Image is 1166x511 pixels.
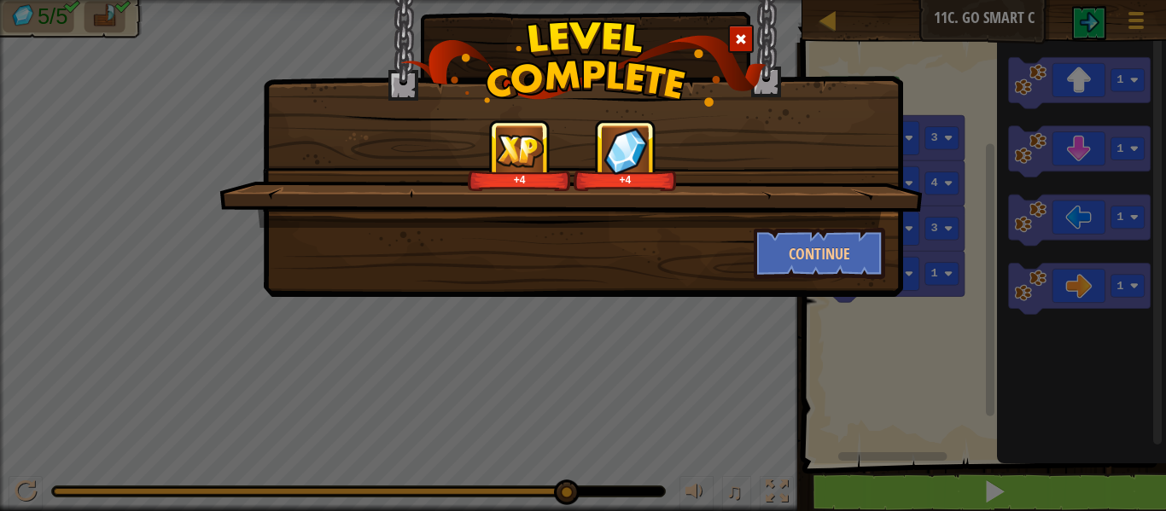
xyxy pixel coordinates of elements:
img: reward_icon_gems.png [603,127,648,174]
div: +4 [471,173,568,186]
img: level_complete.png [400,20,767,107]
div: +4 [577,173,673,186]
button: Continue [754,228,886,279]
img: reward_icon_xp.png [496,134,544,167]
